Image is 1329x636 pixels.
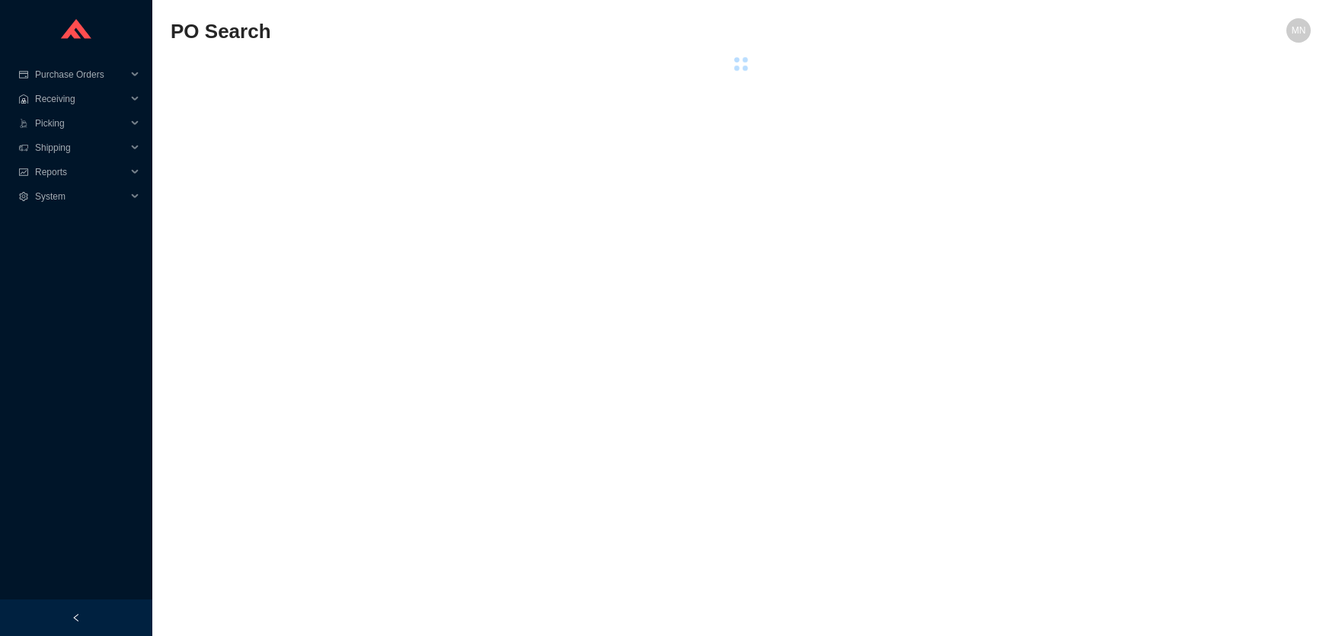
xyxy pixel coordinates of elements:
[35,160,126,184] span: Reports
[18,70,29,79] span: credit-card
[1292,18,1306,43] span: MN
[18,192,29,201] span: setting
[72,613,81,622] span: left
[18,168,29,177] span: fund
[35,111,126,136] span: Picking
[171,18,1026,45] h2: PO Search
[35,62,126,87] span: Purchase Orders
[35,87,126,111] span: Receiving
[35,184,126,209] span: System
[35,136,126,160] span: Shipping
